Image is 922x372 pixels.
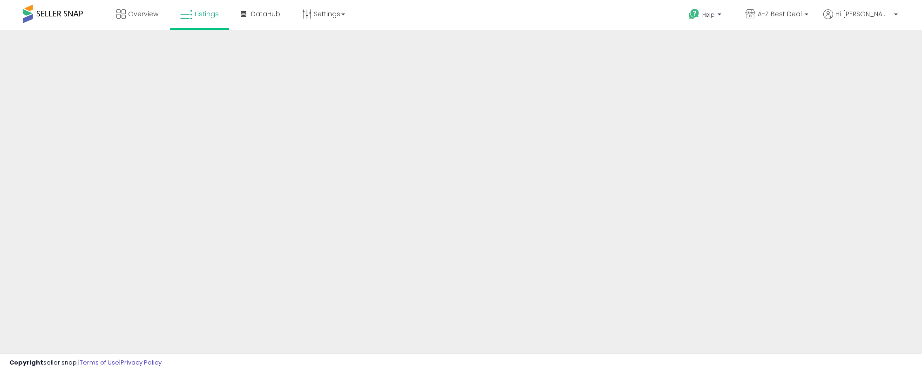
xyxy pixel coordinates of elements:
span: Hi [PERSON_NAME] [835,9,891,19]
a: Hi [PERSON_NAME] [823,9,898,30]
i: Get Help [688,8,700,20]
a: Help [681,1,731,30]
a: Privacy Policy [121,358,162,367]
span: Help [702,11,715,19]
span: Overview [128,9,158,19]
div: seller snap | | [9,358,162,367]
span: A-Z Best Deal [758,9,802,19]
strong: Copyright [9,358,43,367]
a: Terms of Use [80,358,119,367]
span: Listings [195,9,219,19]
span: DataHub [251,9,280,19]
